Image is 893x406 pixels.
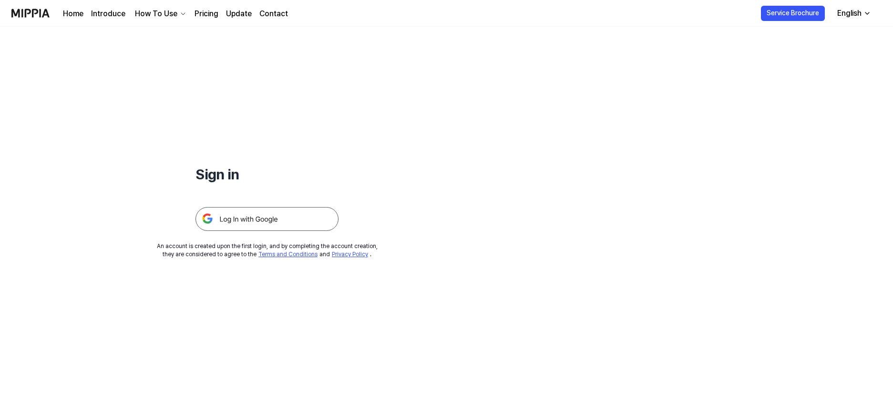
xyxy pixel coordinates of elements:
[133,8,179,20] div: How To Use
[91,8,125,20] a: Introduce
[157,242,378,259] div: An account is created upon the first login, and by completing the account creation, they are cons...
[830,4,877,23] button: English
[195,164,339,184] h1: Sign in
[259,8,288,20] a: Contact
[761,6,825,21] button: Service Brochure
[195,8,218,20] a: Pricing
[195,207,339,231] img: 구글 로그인 버튼
[835,8,863,19] div: English
[258,251,318,258] a: Terms and Conditions
[226,8,252,20] a: Update
[63,8,83,20] a: Home
[332,251,368,258] a: Privacy Policy
[133,8,187,20] button: How To Use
